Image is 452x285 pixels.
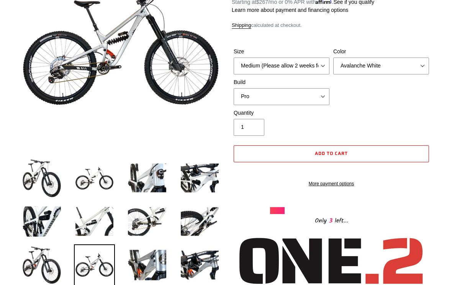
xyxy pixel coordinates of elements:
[232,22,251,29] a: Shipping
[126,201,168,242] img: Load image into Gallery viewer, ONE.2 Super Enduro - Complete Bike
[74,157,115,199] img: Load image into Gallery viewer, ONE.2 Super Enduro - Complete Bike
[327,216,335,226] span: 3
[232,21,431,29] div: calculated at checkout.
[232,7,348,13] a: Learn more about payment and financing options
[234,109,329,117] label: Quantity
[234,78,329,86] label: Build
[234,145,429,162] button: Add to cart
[74,201,115,242] img: Load image into Gallery viewer, ONE.2 Super Enduro - Complete Bike
[234,48,329,56] label: Size
[270,214,393,226] div: Only left...
[179,201,221,242] img: Load image into Gallery viewer, ONE.2 Super Enduro - Complete Bike
[126,157,168,199] img: Load image into Gallery viewer, ONE.2 Super Enduro - Complete Bike
[179,157,221,199] img: Load image into Gallery viewer, ONE.2 Super Enduro - Complete Bike
[21,201,62,242] img: Load image into Gallery viewer, ONE.2 Super Enduro - Complete Bike
[315,150,348,157] span: Add to cart
[234,180,429,187] a: More payment options
[21,157,62,199] img: Load image into Gallery viewer, ONE.2 Super Enduro - Complete Bike
[333,48,429,56] label: Color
